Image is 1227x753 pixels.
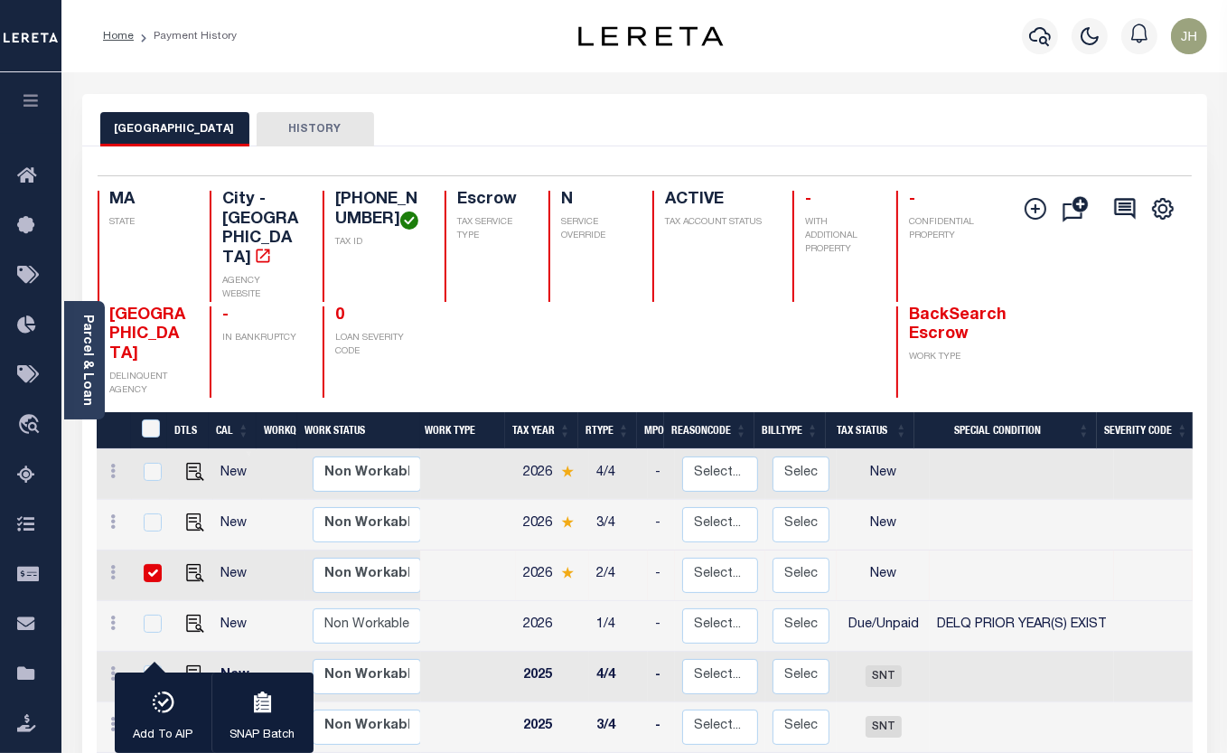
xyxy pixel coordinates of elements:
[516,449,589,500] td: 2026
[209,412,257,449] th: CAL: activate to sort column ascending
[664,412,754,449] th: ReasonCode: activate to sort column ascending
[17,414,46,438] i: travel_explore
[909,216,988,243] p: CONFIDENTIAL PROPERTY
[110,307,186,362] span: [GEOGRAPHIC_DATA]
[837,449,930,500] td: New
[909,351,988,364] p: WORK TYPE
[516,551,589,601] td: 2026
[167,412,209,449] th: DTLS
[589,702,648,753] td: 3/4
[637,412,664,449] th: MPO
[837,551,930,601] td: New
[648,500,675,551] td: -
[866,716,902,738] span: SNT
[837,500,930,551] td: New
[134,28,237,44] li: Payment History
[222,191,301,268] h4: City - [GEOGRAPHIC_DATA]
[648,601,675,652] td: -
[561,516,574,528] img: Star.svg
[131,412,168,449] th: &nbsp;
[100,112,249,146] button: [GEOGRAPHIC_DATA]
[909,192,915,208] span: -
[1097,412,1195,449] th: Severity Code: activate to sort column ascending
[826,412,914,449] th: Tax Status: activate to sort column ascending
[222,332,301,345] p: IN BANKRUPTCY
[103,31,134,42] a: Home
[213,500,263,551] td: New
[754,412,826,449] th: BillType: activate to sort column ascending
[335,332,423,359] p: LOAN SEVERITY CODE
[417,412,505,449] th: Work Type
[665,191,771,211] h4: ACTIVE
[335,236,423,249] p: TAX ID
[805,192,811,208] span: -
[561,216,631,243] p: SERVICE OVERRIDE
[589,500,648,551] td: 3/4
[335,191,423,230] h4: [PHONE_NUMBER]
[213,551,263,601] td: New
[648,551,675,601] td: -
[213,449,263,500] td: New
[561,191,631,211] h4: N
[516,500,589,551] td: 2026
[505,412,578,449] th: Tax Year: activate to sort column ascending
[561,466,574,477] img: Star.svg
[516,702,589,753] td: 2025
[1171,18,1207,54] img: svg+xml;base64,PHN2ZyB4bWxucz0iaHR0cDovL3d3dy53My5vcmcvMjAwMC9zdmciIHBvaW50ZXItZXZlbnRzPSJub25lIi...
[589,652,648,702] td: 4/4
[866,665,902,687] span: SNT
[589,601,648,652] td: 1/4
[257,112,374,146] button: HISTORY
[110,191,189,211] h4: MA
[257,412,297,449] th: WorkQ
[222,307,229,324] span: -
[648,652,675,702] td: -
[805,216,875,257] p: WITH ADDITIONAL PROPERTY
[230,727,295,745] p: SNAP Batch
[589,551,648,601] td: 2/4
[578,412,637,449] th: RType: activate to sort column ascending
[213,652,263,702] td: New
[516,652,589,702] td: 2025
[213,601,263,652] td: New
[648,449,675,500] td: -
[110,216,189,230] p: STATE
[578,26,723,46] img: logo-dark.svg
[297,412,420,449] th: Work Status
[837,601,930,652] td: Due/Unpaid
[97,412,131,449] th: &nbsp;&nbsp;&nbsp;&nbsp;&nbsp;&nbsp;&nbsp;&nbsp;&nbsp;&nbsp;
[665,216,771,230] p: TAX ACCOUNT STATUS
[134,727,193,745] p: Add To AIP
[589,449,648,500] td: 4/4
[457,191,527,211] h4: Escrow
[222,275,301,302] p: AGENCY WEBSITE
[516,601,589,652] td: 2026
[648,702,675,753] td: -
[110,371,189,398] p: DELINQUENT AGENCY
[457,216,527,243] p: TAX SERVICE TYPE
[909,307,1007,344] span: BackSearch Escrow
[335,307,344,324] span: 0
[561,567,574,579] img: Star.svg
[80,315,93,406] a: Parcel & Loan
[914,412,1097,449] th: Special Condition: activate to sort column ascending
[937,618,1107,631] span: DELQ PRIOR YEAR(S) EXIST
